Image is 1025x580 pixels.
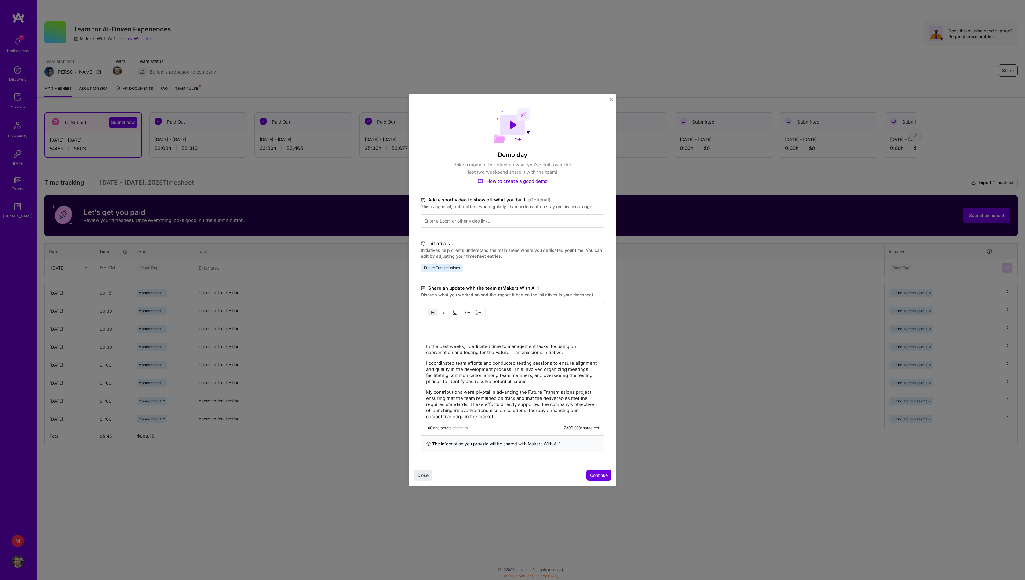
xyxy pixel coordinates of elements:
i: icon TagBlack [421,240,426,247]
p: I coordinated team efforts and conducted testing sessions to ensure alignment and quality in the ... [426,360,599,385]
div: The information you provide will be shared with Makers With Ai 1 . [421,435,604,452]
span: Continue [590,472,608,478]
p: My contributions were pivotal in advancing the Future Transmissions project, ensuring that the te... [426,389,599,420]
span: (Optional) [528,196,551,204]
img: Bold [430,310,435,315]
button: Continue [586,470,611,481]
i: icon DocumentBlack [421,285,426,292]
label: Share an update with the team at Makers With Ai 1 [421,285,604,292]
img: Underline [452,310,457,315]
div: 100 characters minimum [426,426,468,430]
img: Demo day [494,107,531,143]
label: Initiatives [421,240,604,247]
img: OL [476,310,481,315]
input: Enter a Loom or other video link... [421,214,604,228]
h4: Demo day [421,151,604,159]
img: How to create a good demo [478,179,483,184]
label: Initiatives help clients understand the main areas where you dedicated your time. You can edit by... [421,247,604,259]
i: icon TvBlack [421,197,426,204]
p: In the past weeks, I dedicated time to management tasks, focusing on coordination and testing for... [426,343,599,356]
button: Close [610,98,613,104]
button: Close [414,470,432,481]
label: Discuss what you worked on and the impact it had on the initiatives in your timesheet. [421,292,604,298]
label: This is optional, but builders who regularly share videos often stay on missions longer. [421,204,604,209]
img: Italic [441,310,446,315]
i: icon InfoBlack [426,440,431,447]
img: UL [465,310,470,315]
div: 739 / 1,000 characters [564,426,599,430]
span: Close [417,472,429,478]
a: How to create a good demo [478,178,548,184]
span: Future Transmissions [421,264,463,272]
p: Take a moment to reflect on what you've built over the last two weeks and share it with the team! [451,161,574,176]
label: Add a short video to show off what you built [421,196,604,204]
img: Divider [461,309,461,316]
